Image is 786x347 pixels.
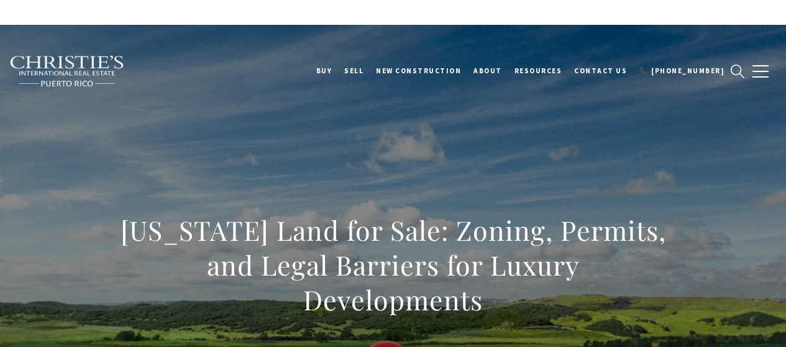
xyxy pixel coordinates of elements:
img: Christie's International Real Estate black text logo [9,55,125,88]
a: 📞 [PHONE_NUMBER] [633,55,731,86]
a: SELL [338,55,370,86]
span: New Construction [376,66,461,75]
a: Resources [508,55,569,86]
span: 📞 [PHONE_NUMBER] [639,66,724,75]
a: BUY [310,55,339,86]
span: Contact Us [574,66,627,75]
h1: [US_STATE] Land for Sale: Zoning, Permits, and Legal Barriers for Luxury Developments [119,213,667,317]
a: About [467,55,508,86]
a: New Construction [370,55,467,86]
